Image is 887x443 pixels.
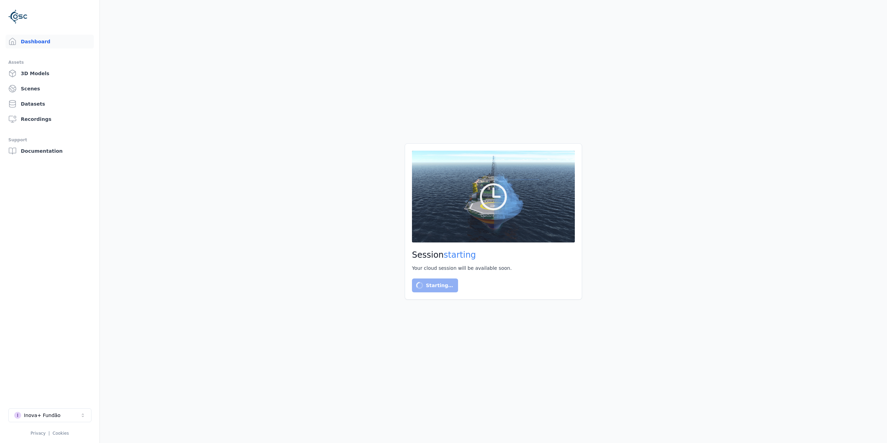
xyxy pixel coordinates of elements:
[49,431,50,436] span: |
[24,412,61,419] div: Inova+ Fundão
[444,250,476,260] span: starting
[6,144,94,158] a: Documentation
[6,112,94,126] a: Recordings
[8,408,91,422] button: Select a workspace
[53,431,69,436] a: Cookies
[6,35,94,48] a: Dashboard
[8,136,91,144] div: Support
[6,97,94,111] a: Datasets
[412,265,575,272] div: Your cloud session will be available soon.
[412,249,575,260] h2: Session
[8,58,91,67] div: Assets
[6,82,94,96] a: Scenes
[8,7,28,26] img: Logo
[412,278,458,292] button: Starting…
[6,67,94,80] a: 3D Models
[14,412,21,419] div: I
[30,431,45,436] a: Privacy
